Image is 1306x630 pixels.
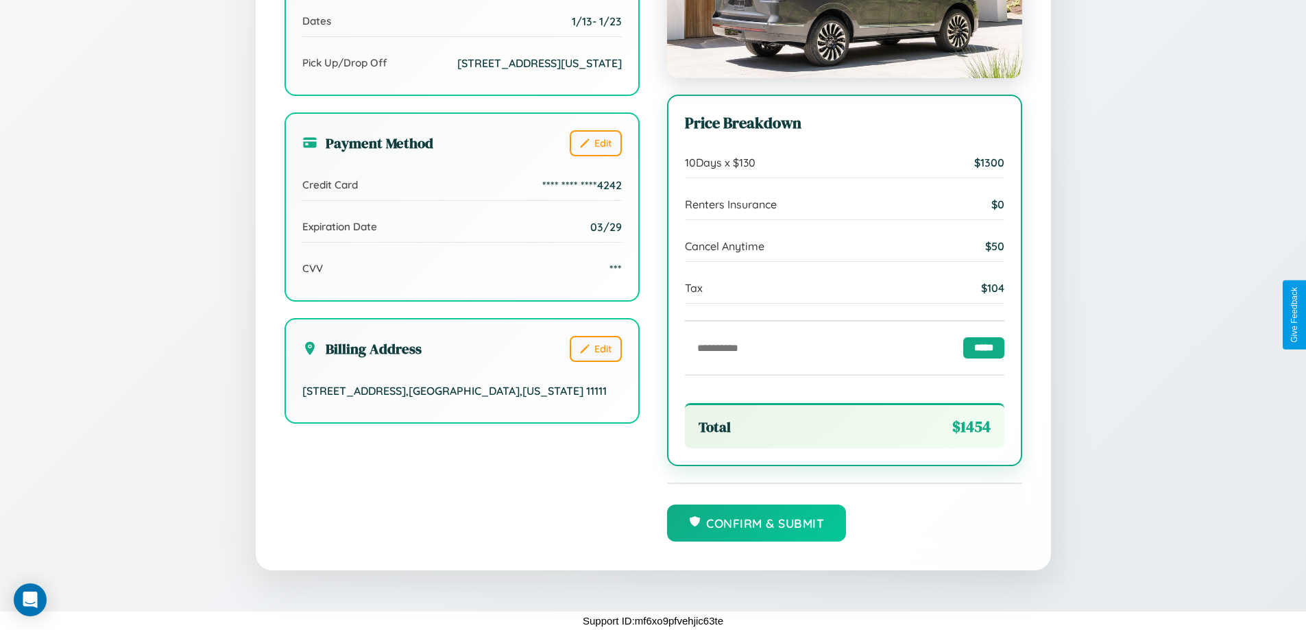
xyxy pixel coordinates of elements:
[302,339,422,359] h3: Billing Address
[985,239,1004,253] span: $ 50
[570,130,622,156] button: Edit
[570,336,622,362] button: Edit
[974,156,1004,169] span: $ 1300
[590,220,622,234] span: 03/29
[952,416,991,437] span: $ 1454
[302,220,377,233] span: Expiration Date
[685,156,755,169] span: 10 Days x $ 130
[685,197,777,211] span: Renters Insurance
[685,239,764,253] span: Cancel Anytime
[302,133,433,153] h3: Payment Method
[302,178,358,191] span: Credit Card
[699,417,731,437] span: Total
[302,384,607,398] span: [STREET_ADDRESS] , [GEOGRAPHIC_DATA] , [US_STATE] 11111
[685,281,703,295] span: Tax
[981,281,1004,295] span: $ 104
[583,611,723,630] p: Support ID: mf6xo9pfvehjic63te
[302,14,331,27] span: Dates
[457,56,622,70] span: [STREET_ADDRESS][US_STATE]
[572,14,622,28] span: 1 / 13 - 1 / 23
[667,505,847,542] button: Confirm & Submit
[302,262,323,275] span: CVV
[685,112,1004,134] h3: Price Breakdown
[14,583,47,616] div: Open Intercom Messenger
[1290,287,1299,343] div: Give Feedback
[302,56,387,69] span: Pick Up/Drop Off
[991,197,1004,211] span: $ 0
